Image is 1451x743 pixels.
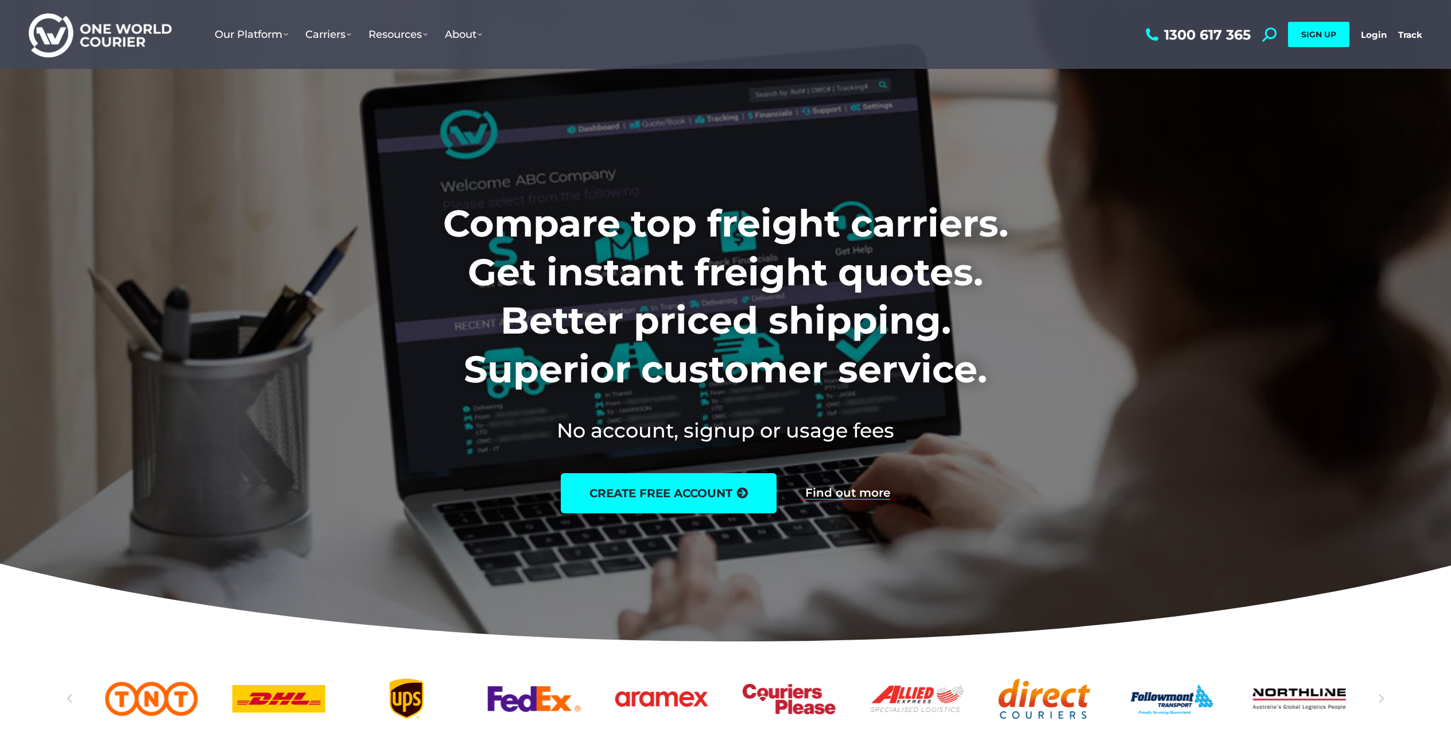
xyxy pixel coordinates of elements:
a: Couriers Please logo [743,679,836,719]
a: FedEx logo [487,679,580,719]
a: Our Platform [206,17,297,52]
div: 10 / 25 [1126,679,1219,719]
a: Login [1361,29,1387,40]
div: 7 / 25 [743,679,836,719]
h1: Compare top freight carriers. Get instant freight quotes. Better priced shipping. Superior custom... [367,199,1084,393]
a: Track [1398,29,1422,40]
a: Northline logo [1253,679,1346,719]
div: 4 / 25 [360,679,453,719]
img: One World Courier [29,11,172,58]
div: 11 / 25 [1253,679,1346,719]
div: Slides [105,679,1347,719]
h2: No account, signup or usage fees [367,416,1084,444]
a: DHl logo [232,679,325,719]
a: UPS logo [360,679,453,719]
a: SIGN UP [1288,22,1349,47]
div: 5 / 25 [487,679,580,719]
a: create free account [561,473,777,513]
div: 2 / 25 [104,679,197,719]
a: Aramex_logo [615,679,708,719]
div: 6 / 25 [615,679,708,719]
a: Allied Express logo [870,679,963,719]
span: Our Platform [215,28,288,41]
a: About [436,17,491,52]
a: Carriers [297,17,360,52]
span: Resources [368,28,428,41]
span: Carriers [305,28,351,41]
div: 3 / 25 [232,679,325,719]
a: Resources [360,17,436,52]
a: Find out more [805,487,890,500]
a: TNT logo Australian freight company [104,679,197,719]
span: About [445,28,482,41]
a: Followmont transoirt web logo [1126,679,1219,719]
a: Direct Couriers logo [998,679,1091,719]
a: 1300 617 365 [1143,28,1251,42]
span: SIGN UP [1301,29,1336,40]
div: 9 / 25 [998,679,1091,719]
div: 8 / 25 [870,679,963,719]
